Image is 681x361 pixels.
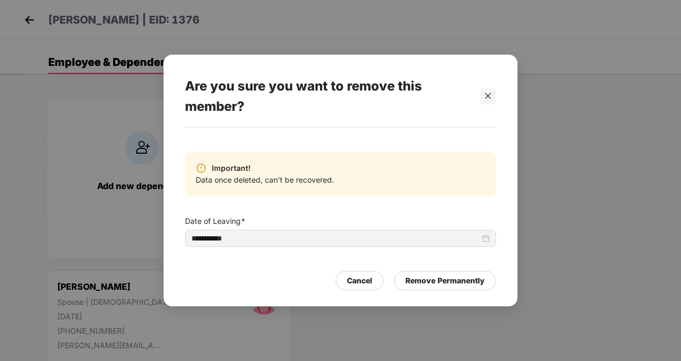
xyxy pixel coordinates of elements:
div: Remove Permanently [405,275,485,287]
div: Cancel [347,275,372,287]
img: svg+xml;base64,PHN2ZyBpZD0iV2FybmluZ18tXzIweDIwIiBkYXRhLW5hbWU9Ildhcm5pbmcgLSAyMHgyMCIgeG1sbnM9Im... [196,163,206,174]
span: Important! [206,162,251,174]
div: Are you sure you want to remove this member? [185,65,470,127]
span: Data once deleted, can't be recovered. [196,174,334,186]
span: Date of Leaving* [185,215,496,227]
span: close [484,92,492,100]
